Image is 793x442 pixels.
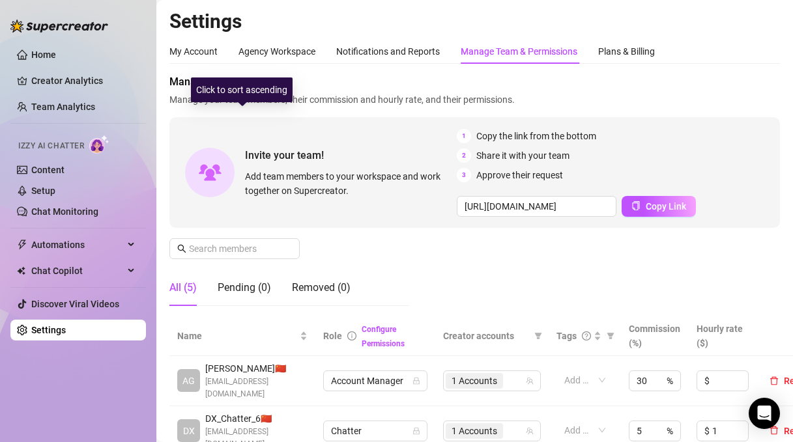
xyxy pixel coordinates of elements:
img: AI Chatter [89,135,109,154]
div: Agency Workspace [238,44,315,59]
span: AG [182,374,195,388]
span: 1 Accounts [446,373,503,389]
div: All (5) [169,280,197,296]
span: 1 [457,129,471,143]
span: [PERSON_NAME] 🇨🇳 [205,361,308,376]
div: Click to sort ascending [191,77,293,102]
span: filter [532,326,545,346]
span: lock [412,377,420,385]
span: info-circle [347,331,356,340]
div: Plans & Billing [598,44,655,59]
a: Chat Monitoring [31,206,98,217]
a: Settings [31,325,66,335]
div: Open Intercom Messenger [749,398,780,429]
span: 1 Accounts [452,374,497,388]
input: Search members [189,242,281,256]
span: Automations [31,234,124,255]
a: Discover Viral Videos [31,299,119,309]
span: 1 Accounts [452,424,497,438]
div: Manage Team & Permissions [461,44,577,59]
span: delete [770,426,779,435]
span: filter [607,332,614,340]
span: copy [631,201,641,210]
span: Add team members to your workspace and work together on Supercreator. [245,169,452,198]
span: Copy Link [646,201,686,212]
span: 2 [457,148,471,163]
span: Chat Copilot [31,260,124,281]
span: Tags [556,329,577,343]
a: Configure Permissions [362,325,405,348]
span: filter [604,326,617,346]
span: thunderbolt [17,240,27,250]
span: question-circle [582,331,591,340]
span: lock [412,427,420,435]
img: Chat Copilot [17,266,25,275]
span: Manage Team Members [169,74,780,90]
span: Copy the link from the bottom [476,129,596,143]
span: Manage your team members, their commission and hourly rate, and their permissions. [169,92,780,107]
span: Account Manager [331,371,420,391]
span: Role [323,331,342,341]
img: logo-BBDzfeDw.svg [10,20,108,33]
div: Pending (0) [218,280,271,296]
div: My Account [169,44,218,59]
a: Team Analytics [31,102,95,112]
th: Commission (%) [621,316,689,356]
span: search [177,244,186,253]
span: Chatter [331,421,420,441]
a: Creator Analytics [31,70,136,91]
span: DX [183,424,195,438]
span: Creator accounts [443,329,529,343]
span: Invite your team! [245,147,457,163]
span: Name [177,329,297,343]
span: filter [534,332,542,340]
th: Hourly rate ($) [689,316,757,356]
span: Approve their request [476,168,563,182]
button: Copy Link [622,196,696,217]
span: Share it with your team [476,148,570,163]
span: 3 [457,168,471,182]
span: [EMAIL_ADDRESS][DOMAIN_NAME] [205,376,308,400]
th: Name [169,316,315,356]
span: delete [770,376,779,385]
div: Notifications and Reports [336,44,440,59]
span: team [526,427,534,435]
h2: Settings [169,9,780,34]
a: Home [31,49,56,60]
div: Removed (0) [292,280,351,296]
a: Content [31,165,65,175]
a: Setup [31,186,55,196]
span: Izzy AI Chatter [18,140,84,152]
span: 1 Accounts [446,423,503,439]
span: team [526,377,534,385]
span: DX_Chatter_6 🇨🇳 [205,411,308,426]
